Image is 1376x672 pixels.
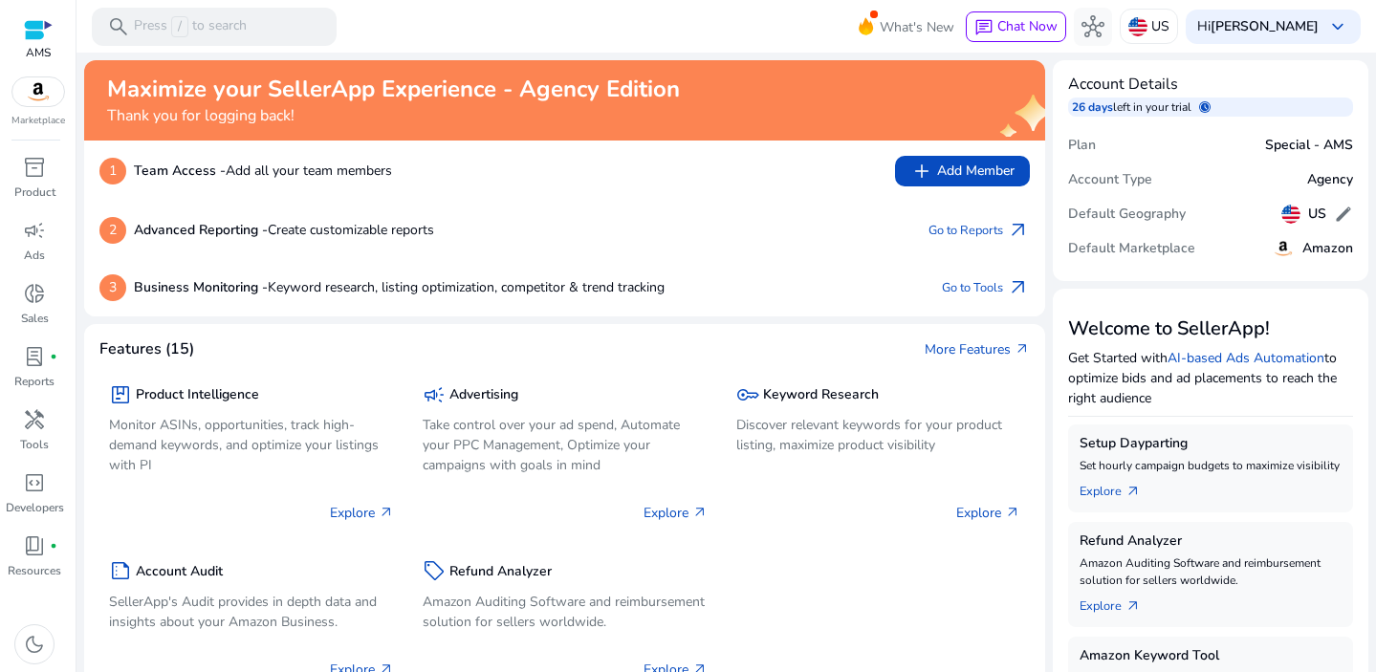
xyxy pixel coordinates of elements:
[109,383,132,406] span: package
[1199,101,1211,113] span: schedule
[1080,648,1342,664] h5: Amazon Keyword Tool
[1302,241,1353,257] h5: Amazon
[997,17,1058,35] span: Chat Now
[1334,205,1353,224] span: edit
[1151,10,1169,43] p: US
[23,633,46,656] span: dark_mode
[1072,99,1113,115] p: 26 days
[910,160,933,183] span: add
[925,339,1030,359] a: More Featuresarrow_outward
[23,408,46,431] span: handyman
[171,16,188,37] span: /
[880,11,954,44] span: What's New
[1068,348,1353,408] p: Get Started with to optimize bids and ad placements to reach the right audience
[23,471,46,494] span: code_blocks
[20,436,49,453] p: Tools
[23,156,46,179] span: inventory_2
[23,534,46,557] span: book_4
[136,564,223,580] h5: Account Audit
[763,387,879,403] h5: Keyword Research
[1081,15,1104,38] span: hub
[109,559,132,582] span: summarize
[423,415,708,475] p: Take control over your ad spend, Automate your PPC Management, Optimize your campaigns with goals...
[1211,17,1319,35] b: [PERSON_NAME]
[23,345,46,368] span: lab_profile
[1068,317,1353,340] h3: Welcome to SellerApp!
[14,373,55,390] p: Reports
[379,505,394,520] span: arrow_outward
[109,592,394,632] p: SellerApp's Audit provides in depth data and insights about your Amazon Business.
[736,383,759,406] span: key
[1281,205,1300,224] img: us.svg
[134,221,268,239] b: Advanced Reporting -
[974,18,994,37] span: chat
[1080,457,1342,474] p: Set hourly campaign budgets to maximize visibility
[423,383,446,406] span: campaign
[24,247,45,264] p: Ads
[1265,138,1353,154] h5: Special - AMS
[1015,341,1030,357] span: arrow_outward
[423,559,446,582] span: sell
[644,503,708,523] p: Explore
[942,274,1030,301] a: Go to Toolsarrow_outward
[1168,349,1324,367] a: AI-based Ads Automation
[1326,15,1349,38] span: keyboard_arrow_down
[692,505,708,520] span: arrow_outward
[1307,172,1353,188] h5: Agency
[1080,533,1342,550] h5: Refund Analyzer
[423,592,708,632] p: Amazon Auditing Software and reimbursement solution for sellers worldwide.
[895,156,1030,186] button: addAdd Member
[1068,241,1195,257] h5: Default Marketplace
[966,11,1066,42] button: chatChat Now
[134,277,665,297] p: Keyword research, listing optimization, competitor & trend tracking
[21,310,49,327] p: Sales
[107,76,680,103] h2: Maximize your SellerApp Experience - Agency Edition
[134,162,226,180] b: Team Access -
[134,220,434,240] p: Create customizable reports
[134,161,392,181] p: Add all your team members
[1080,474,1156,501] a: Explorearrow_outward
[23,219,46,242] span: campaign
[449,387,518,403] h5: Advertising
[12,77,64,106] img: amazon.svg
[23,282,46,305] span: donut_small
[50,353,57,360] span: fiber_manual_record
[8,562,61,579] p: Resources
[134,16,247,37] p: Press to search
[6,499,64,516] p: Developers
[99,274,126,301] p: 3
[107,15,130,38] span: search
[1128,17,1147,36] img: us.svg
[1068,138,1096,154] h5: Plan
[928,217,1030,244] a: Go to Reportsarrow_outward
[14,184,55,201] p: Product
[109,415,394,475] p: Monitor ASINs, opportunities, track high-demand keywords, and optimize your listings with PI
[99,217,126,244] p: 2
[1007,276,1030,299] span: arrow_outward
[1068,76,1353,94] h4: Account Details
[24,44,53,61] p: AMS
[1080,554,1342,589] p: Amazon Auditing Software and reimbursement solution for sellers worldwide.
[1007,219,1030,242] span: arrow_outward
[330,503,394,523] p: Explore
[1272,237,1295,260] img: amazon.svg
[1308,206,1326,223] h5: US
[1080,589,1156,616] a: Explorearrow_outward
[1113,99,1199,115] p: left in your trial
[50,542,57,550] span: fiber_manual_record
[1068,206,1186,223] h5: Default Geography
[1005,505,1020,520] span: arrow_outward
[1068,172,1152,188] h5: Account Type
[449,564,552,580] h5: Refund Analyzer
[736,415,1021,455] p: Discover relevant keywords for your product listing, maximize product visibility
[99,340,194,358] h4: Features (15)
[134,278,268,296] b: Business Monitoring -
[1125,598,1141,614] span: arrow_outward
[1074,8,1112,46] button: hub
[11,114,65,128] p: Marketplace
[1125,484,1141,499] span: arrow_outward
[99,158,126,184] p: 1
[136,387,259,403] h5: Product Intelligence
[1197,20,1319,33] p: Hi
[107,107,680,125] h4: Thank you for logging back!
